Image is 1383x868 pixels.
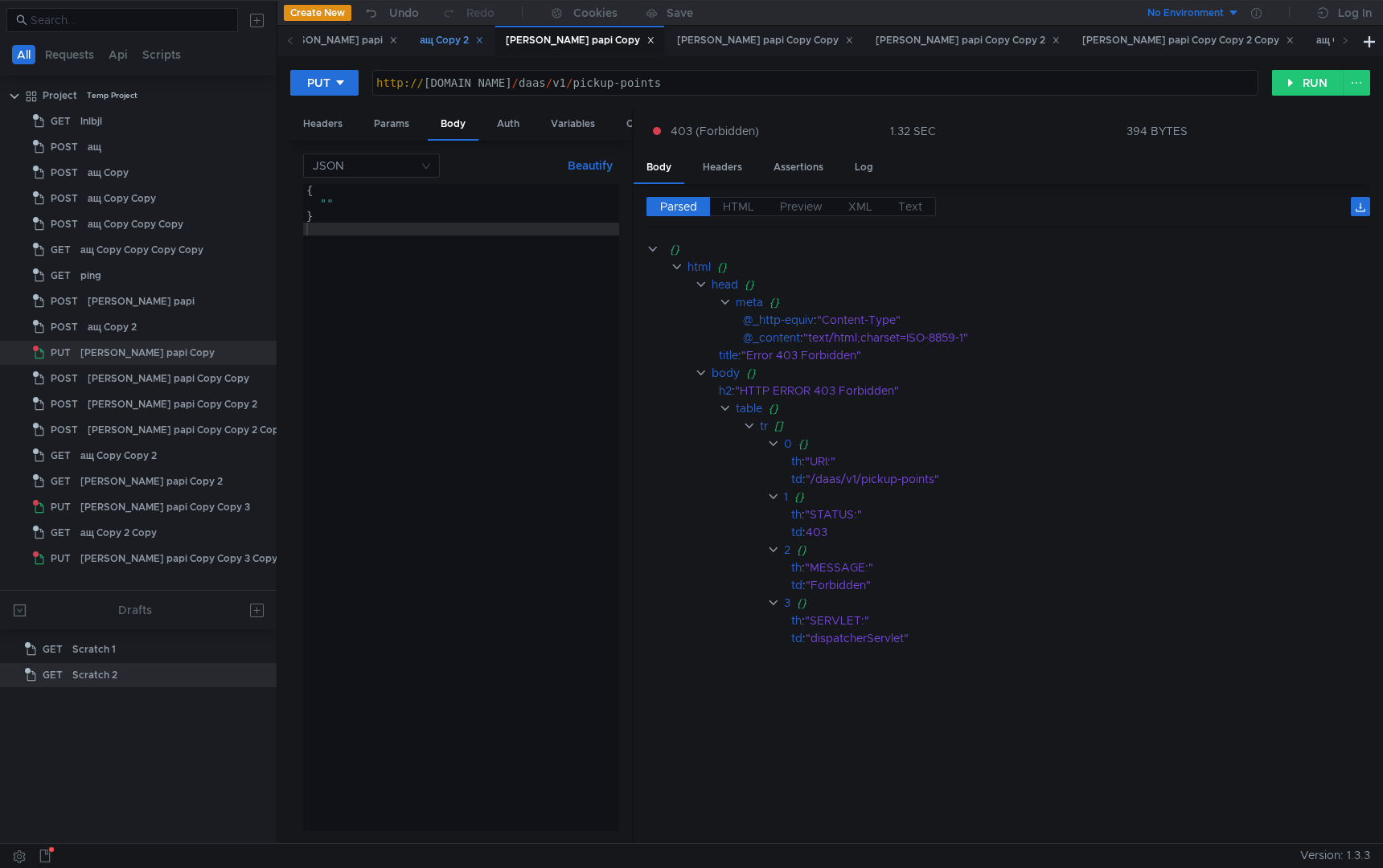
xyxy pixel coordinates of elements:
[1338,3,1372,23] div: Log In
[687,258,711,276] div: html
[43,84,77,108] div: Project
[466,3,495,23] div: Redo
[88,135,101,159] div: ащ
[798,435,1348,452] div: {}
[690,153,755,182] div: Headers
[784,435,792,452] div: 0
[712,364,740,382] div: body
[51,444,71,468] span: GET
[848,199,872,214] span: XML
[1147,6,1224,21] div: No Environment
[104,45,133,64] button: Api
[803,329,1349,346] div: "text/html;charset=ISO-8859-1"
[797,541,1348,559] div: {}
[88,186,156,211] div: ащ Copy Copy
[791,470,1370,488] div: :
[51,521,71,545] span: GET
[12,45,35,64] button: All
[634,153,684,184] div: Body
[890,124,936,138] div: 1.32 SEC
[88,366,249,391] div: [PERSON_NAME] papi Copy Copy
[797,594,1348,612] div: {}
[1127,124,1188,138] div: 394 BYTES
[80,444,157,468] div: ащ Copy Copy 2
[736,399,762,417] div: table
[745,276,1348,293] div: {}
[791,506,802,523] div: th
[743,311,814,329] div: @_http-equiv
[806,523,1348,541] div: 403
[1272,70,1344,96] button: RUN
[842,153,886,182] div: Log
[80,264,101,288] div: ping
[573,3,618,23] div: Cookies
[51,469,71,493] span: GET
[736,293,763,311] div: meta
[898,199,922,214] span: Text
[761,153,836,182] div: Assertions
[670,240,1348,258] div: {}
[88,161,129,185] div: ащ Copy
[784,488,788,506] div: 1
[80,109,102,133] div: lnlbjl
[51,186,78,211] span: POST
[389,3,419,23] div: Undo
[805,559,1348,576] div: "MESSAGE:"
[561,156,619,175] button: Beautify
[51,289,78,313] span: POST
[430,1,506,25] button: Redo
[72,637,116,661] div: Scratch 1
[307,74,330,92] div: PUT
[780,199,823,214] span: Preview
[794,488,1348,506] div: {}
[51,341,71,365] span: PUT
[791,629,802,647] div: td
[361,109,422,139] div: Params
[743,329,1370,346] div: :
[719,346,1370,364] div: :
[760,417,768,435] div: tr
[1082,32,1294,49] div: [PERSON_NAME] papi Copy Copy 2 Copy
[671,122,759,140] span: 403 (Forbidden)
[80,341,215,365] div: [PERSON_NAME] papi Copy
[791,576,802,594] div: td
[538,109,608,139] div: Variables
[791,470,802,488] div: td
[784,541,790,559] div: 2
[51,495,71,519] span: PUT
[290,70,359,96] button: PUT
[746,364,1348,382] div: {}
[791,523,802,541] div: td
[723,199,754,214] span: HTML
[43,637,63,661] span: GET
[735,382,1348,399] div: "HTTP ERROR 403 Forbidden"
[806,629,1348,647] div: "dispatcherServlet"
[791,452,1370,470] div: :
[660,199,697,214] span: Parsed
[276,32,397,49] div: [PERSON_NAME] papi
[791,629,1370,647] div: :
[805,506,1348,523] div: "STATUS:"
[80,547,277,571] div: [PERSON_NAME] papi Copy Copy 3 Copy
[876,32,1060,49] div: [PERSON_NAME] papi Copy Copy 2
[80,521,157,545] div: ащ Copy 2 Copy
[51,212,78,236] span: POST
[290,109,355,139] div: Headers
[51,238,71,262] span: GET
[667,7,693,18] div: Save
[51,392,78,416] span: POST
[284,5,351,21] button: Create New
[88,289,195,313] div: [PERSON_NAME] papi
[31,11,228,29] input: Search...
[719,382,1370,399] div: :
[717,258,1348,276] div: {}
[428,109,478,141] div: Body
[677,32,853,49] div: [PERSON_NAME] papi Copy Copy
[80,495,250,519] div: [PERSON_NAME] papi Copy Copy 3
[88,315,137,339] div: ащ Copy 2
[72,663,117,687] div: Scratch 2
[506,32,655,49] div: [PERSON_NAME] papi Copy
[137,45,186,64] button: Scripts
[719,382,732,399] div: h2
[743,311,1370,329] div: :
